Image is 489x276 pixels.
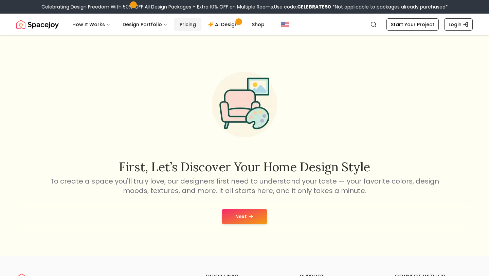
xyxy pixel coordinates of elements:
nav: Global [16,14,473,35]
nav: Main [67,18,270,31]
span: Use code: [274,3,331,10]
button: Design Portfolio [117,18,173,31]
div: Celebrating Design Freedom With 50% OFF All Design Packages + Extra 10% OFF on Multiple Rooms. [41,3,448,10]
img: Spacejoy Logo [16,18,59,31]
a: Shop [247,18,270,31]
a: Spacejoy [16,18,59,31]
h2: First, let’s discover your home design style [49,160,440,174]
button: How It Works [67,18,116,31]
span: *Not applicable to packages already purchased* [331,3,448,10]
img: Start Style Quiz Illustration [201,61,288,148]
b: CELEBRATE50 [297,3,331,10]
a: Login [444,18,473,31]
a: AI Design [203,18,245,31]
img: United States [281,20,289,29]
button: Next [222,209,267,224]
a: Pricing [174,18,201,31]
p: To create a space you'll truly love, our designers first need to understand your taste — your fav... [49,176,440,195]
a: Start Your Project [386,18,439,31]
